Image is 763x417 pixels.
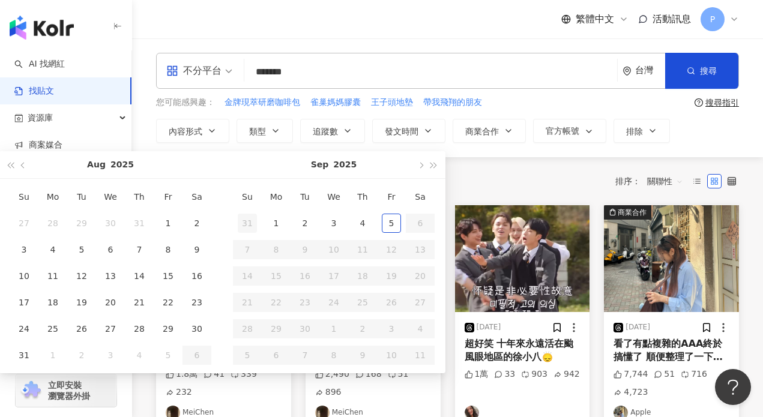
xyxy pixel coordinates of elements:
[130,346,149,365] div: 4
[43,346,62,365] div: 1
[14,139,62,151] a: 商案媒合
[38,263,67,289] td: 2025-08-11
[14,266,34,286] div: 10
[38,184,67,210] th: Mo
[14,85,54,97] a: 找貼文
[182,184,211,210] th: Sa
[125,263,154,289] td: 2025-08-14
[166,386,192,398] div: 232
[14,58,65,70] a: searchAI 找網紅
[614,337,729,364] div: 看了有點複雜的AAA終於搞懂了 順便整理了一下，如果有理解錯誤也歡迎糾正 🔹12/6（六） AAA頒獎典禮 有表演+有合作舞台+頒獎典禮 售票時間： 9/6（六） 13:00 interpark...
[715,369,751,405] iframe: Help Scout Beacon - Open
[377,210,406,236] td: 2025-09-05
[182,316,211,342] td: 2025-08-30
[355,368,382,380] div: 168
[187,293,207,312] div: 23
[353,214,372,233] div: 4
[130,266,149,286] div: 14
[231,368,257,380] div: 339
[653,13,691,25] span: 活動訊息
[10,316,38,342] td: 2025-08-24
[681,368,707,380] div: 716
[249,127,266,136] span: 類型
[262,210,291,236] td: 2025-09-01
[96,289,125,316] td: 2025-08-20
[158,346,178,365] div: 5
[166,61,222,80] div: 不分平台
[154,236,182,263] td: 2025-08-08
[14,214,34,233] div: 27
[313,127,338,136] span: 追蹤數
[19,381,43,400] img: chrome extension
[96,210,125,236] td: 2025-07-30
[101,293,120,312] div: 20
[333,151,357,178] button: 2025
[125,316,154,342] td: 2025-08-28
[371,97,413,109] span: 王子頭地墊
[10,289,38,316] td: 2025-08-17
[96,316,125,342] td: 2025-08-27
[72,240,91,259] div: 5
[96,263,125,289] td: 2025-08-13
[130,240,149,259] div: 7
[647,172,683,191] span: 關聯性
[453,119,526,143] button: 商業合作
[154,184,182,210] th: Fr
[154,316,182,342] td: 2025-08-29
[465,337,581,364] div: 超好笑 十年來永遠活在颱風眼地區的徐小八🙂‍↕️
[154,210,182,236] td: 2025-08-01
[238,214,257,233] div: 31
[16,374,116,407] a: chrome extension立即安裝 瀏覽器外掛
[465,127,499,136] span: 商業合作
[233,184,262,210] th: Su
[130,214,149,233] div: 31
[156,97,215,109] span: 您可能感興趣：
[182,263,211,289] td: 2025-08-16
[158,319,178,338] div: 29
[311,151,329,178] button: Sep
[96,184,125,210] th: We
[300,119,365,143] button: 追蹤數
[67,236,96,263] td: 2025-08-05
[423,96,483,109] button: 帶我飛翔的朋友
[101,240,120,259] div: 6
[14,293,34,312] div: 17
[43,293,62,312] div: 18
[10,184,38,210] th: Su
[38,316,67,342] td: 2025-08-25
[87,151,106,178] button: Aug
[291,184,319,210] th: Tu
[130,293,149,312] div: 21
[158,293,178,312] div: 22
[614,386,648,398] div: 4,723
[72,293,91,312] div: 19
[546,126,579,136] span: 官方帳號
[494,368,515,380] div: 33
[67,342,96,368] td: 2025-09-02
[477,322,501,332] div: [DATE]
[710,13,715,26] span: P
[67,263,96,289] td: 2025-08-12
[576,13,614,26] span: 繁體中文
[72,214,91,233] div: 29
[38,210,67,236] td: 2025-07-28
[224,96,301,109] button: 金牌現萃研磨咖啡包
[10,16,74,40] img: logo
[618,206,647,218] div: 商業合作
[187,319,207,338] div: 30
[465,368,489,380] div: 1萬
[67,184,96,210] th: Tu
[705,98,739,107] div: 搜尋指引
[406,184,435,210] th: Sa
[101,266,120,286] div: 13
[14,240,34,259] div: 3
[700,66,717,76] span: 搜尋
[187,266,207,286] div: 16
[125,184,154,210] th: Th
[635,65,665,76] div: 台灣
[604,205,739,312] img: post-image
[38,289,67,316] td: 2025-08-18
[348,184,377,210] th: Th
[372,119,445,143] button: 發文時間
[626,127,643,136] span: 排除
